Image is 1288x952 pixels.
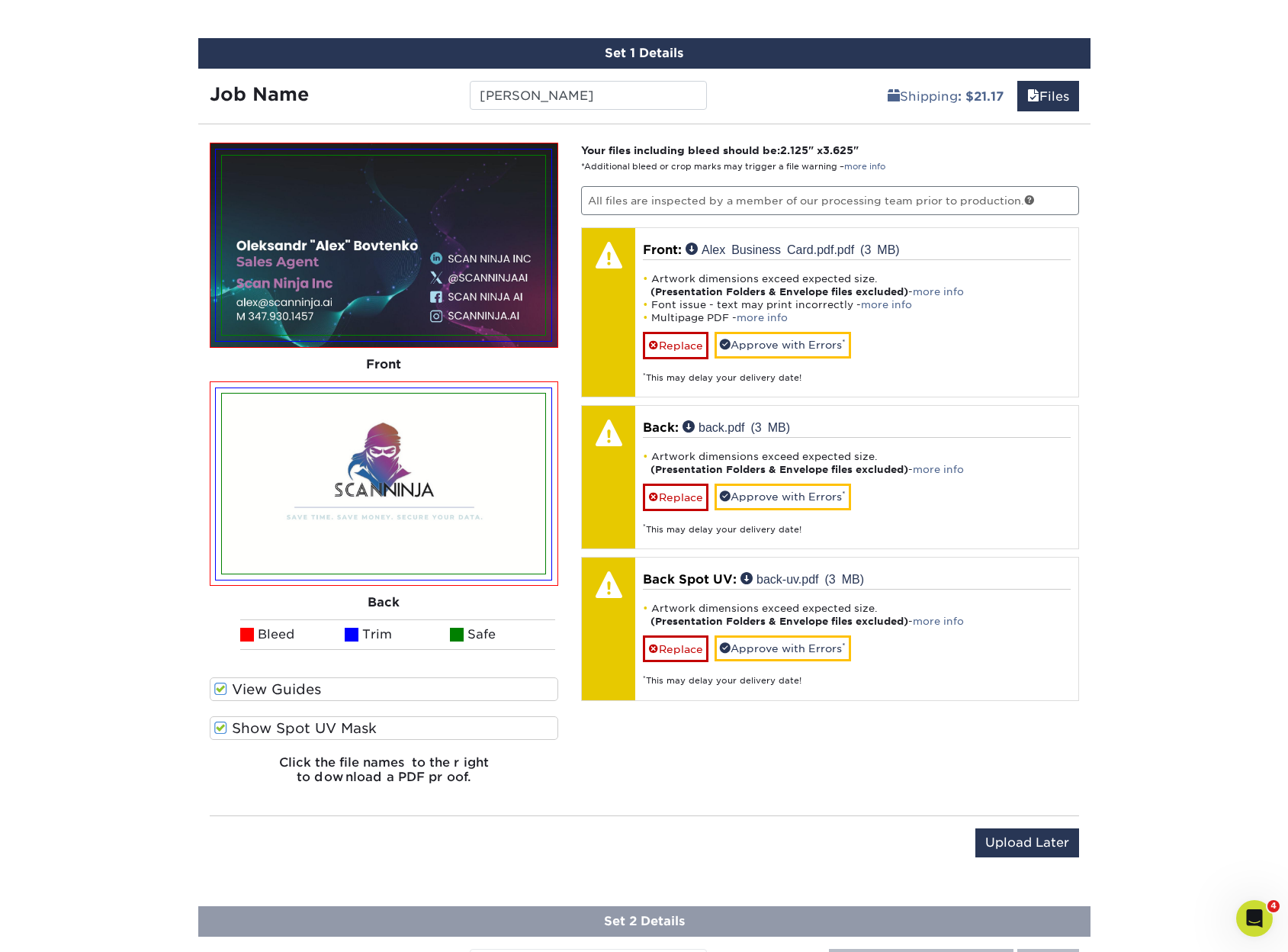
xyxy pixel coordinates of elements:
iframe: Intercom live chat [1236,900,1273,937]
h6: Click the file names to the right to download a PDF proof. [210,755,559,796]
span: Front: [643,243,682,257]
li: Artwork dimensions exceed expected size. - [643,602,1071,628]
a: Approve with Errors* [715,332,851,358]
span: 4 [1267,900,1280,912]
a: Approve with Errors* [715,484,851,510]
strong: Job Name [210,83,309,105]
a: more info [913,464,964,475]
li: Artwork dimensions exceed expected size. - [643,272,1071,298]
span: Back Spot UV: [643,572,737,587]
label: Show Spot UV Mask [210,716,559,740]
input: Enter a job name [470,81,707,110]
span: 3.625 [823,144,853,156]
a: more info [737,312,788,323]
li: Bleed [240,619,345,650]
span: files [1027,89,1039,104]
p: All files are inspected by a member of our processing team prior to production. [581,186,1079,215]
a: more info [913,286,964,297]
b: : $21.17 [958,89,1004,104]
small: *Additional bleed or crop marks may trigger a file warning – [581,162,885,172]
span: shipping [888,89,900,104]
div: This may delay your delivery date! [643,359,1071,384]
div: Front [210,348,559,381]
div: Set 1 Details [198,38,1090,69]
li: Font issue - text may print incorrectly - [643,298,1071,311]
span: 2.125 [780,144,808,156]
strong: (Presentation Folders & Envelope files excluded) [650,616,908,627]
li: Artwork dimensions exceed expected size. - [643,450,1071,476]
strong: (Presentation Folders & Envelope files excluded) [650,464,908,475]
div: This may delay your delivery date! [643,662,1071,687]
a: more info [861,299,912,310]
li: Safe [450,619,555,650]
li: Trim [345,619,450,650]
a: back-uv.pdf (3 MB) [740,572,864,584]
a: more info [913,616,964,627]
li: Multipage PDF - [643,311,1071,324]
strong: Your files including bleed should be: " x " [581,144,859,156]
div: This may delay your delivery date! [643,511,1071,536]
input: Upload Later [975,828,1079,857]
a: Files [1017,81,1079,111]
a: Replace [643,484,708,510]
div: Back [210,586,559,619]
a: Shipping: $21.17 [878,81,1013,111]
a: Replace [643,332,708,359]
a: more info [844,162,885,172]
strong: (Presentation Folders & Envelope files excluded) [650,286,908,297]
a: Approve with Errors* [715,635,851,661]
a: Replace [643,635,708,662]
a: Alex Business Card.pdf.pdf (3 MB) [686,243,900,255]
span: Back: [643,420,679,435]
label: View Guides [210,677,559,701]
a: back.pdf (3 MB) [683,420,790,433]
